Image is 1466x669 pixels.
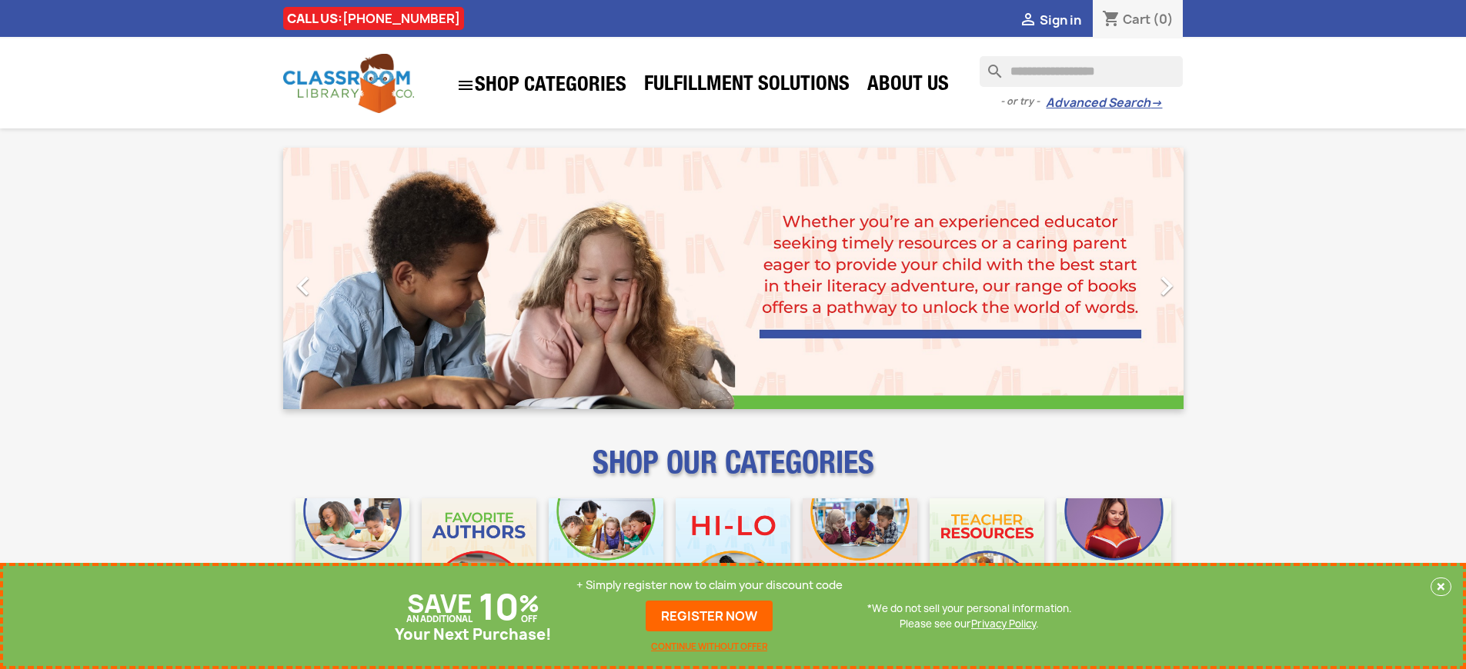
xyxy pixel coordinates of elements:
img: CLC_Phonics_And_Decodables_Mobile.jpg [549,498,663,613]
a: About Us [860,71,957,102]
i:  [1019,12,1037,30]
p: SHOP OUR CATEGORIES [283,458,1184,486]
img: CLC_Dyslexia_Mobile.jpg [1057,498,1171,613]
span: (0) [1153,11,1174,28]
span: Cart [1123,11,1150,28]
div: CALL US: [283,7,464,30]
img: Classroom Library Company [283,54,414,113]
i: search [980,56,998,75]
a: Previous [283,148,419,409]
img: CLC_HiLo_Mobile.jpg [676,498,790,613]
span: - or try - [1000,94,1046,109]
i:  [284,267,322,305]
a: Next [1048,148,1184,409]
a:  Sign in [1019,12,1081,28]
a: SHOP CATEGORIES [449,68,634,102]
span: → [1150,95,1162,111]
input: Search [980,56,1183,87]
span: Sign in [1040,12,1081,28]
img: CLC_Favorite_Authors_Mobile.jpg [422,498,536,613]
i:  [1147,267,1186,305]
i:  [456,76,475,95]
ul: Carousel container [283,148,1184,409]
img: CLC_Bulk_Mobile.jpg [296,498,410,613]
i: shopping_cart [1102,11,1120,29]
img: CLC_Teacher_Resources_Mobile.jpg [930,498,1044,613]
a: [PHONE_NUMBER] [342,10,460,27]
img: CLC_Fiction_Nonfiction_Mobile.jpg [803,498,917,613]
a: Advanced Search→ [1046,95,1162,111]
a: Fulfillment Solutions [636,71,857,102]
